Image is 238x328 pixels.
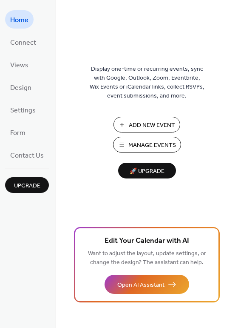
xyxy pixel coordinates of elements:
[5,101,41,119] a: Settings
[5,123,31,141] a: Form
[5,146,49,164] a: Contact Us
[105,275,189,294] button: Open AI Assistant
[10,59,28,72] span: Views
[123,166,171,177] span: 🚀 Upgrade
[5,10,34,29] a: Home
[5,33,41,51] a: Connect
[129,121,175,130] span: Add New Event
[105,235,189,247] span: Edit Your Calendar with AI
[10,104,36,117] span: Settings
[90,65,204,101] span: Display one-time or recurring events, sync with Google, Outlook, Zoom, Eventbrite, Wix Events or ...
[128,141,176,150] span: Manage Events
[5,55,34,74] a: Views
[10,149,44,162] span: Contact Us
[10,14,28,27] span: Home
[113,137,181,152] button: Manage Events
[118,163,176,178] button: 🚀 Upgrade
[10,36,36,49] span: Connect
[117,281,164,290] span: Open AI Assistant
[113,117,180,132] button: Add New Event
[5,78,37,96] a: Design
[14,181,40,190] span: Upgrade
[10,127,25,140] span: Form
[10,81,31,95] span: Design
[88,248,206,268] span: Want to adjust the layout, update settings, or change the design? The assistant can help.
[5,177,49,193] button: Upgrade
